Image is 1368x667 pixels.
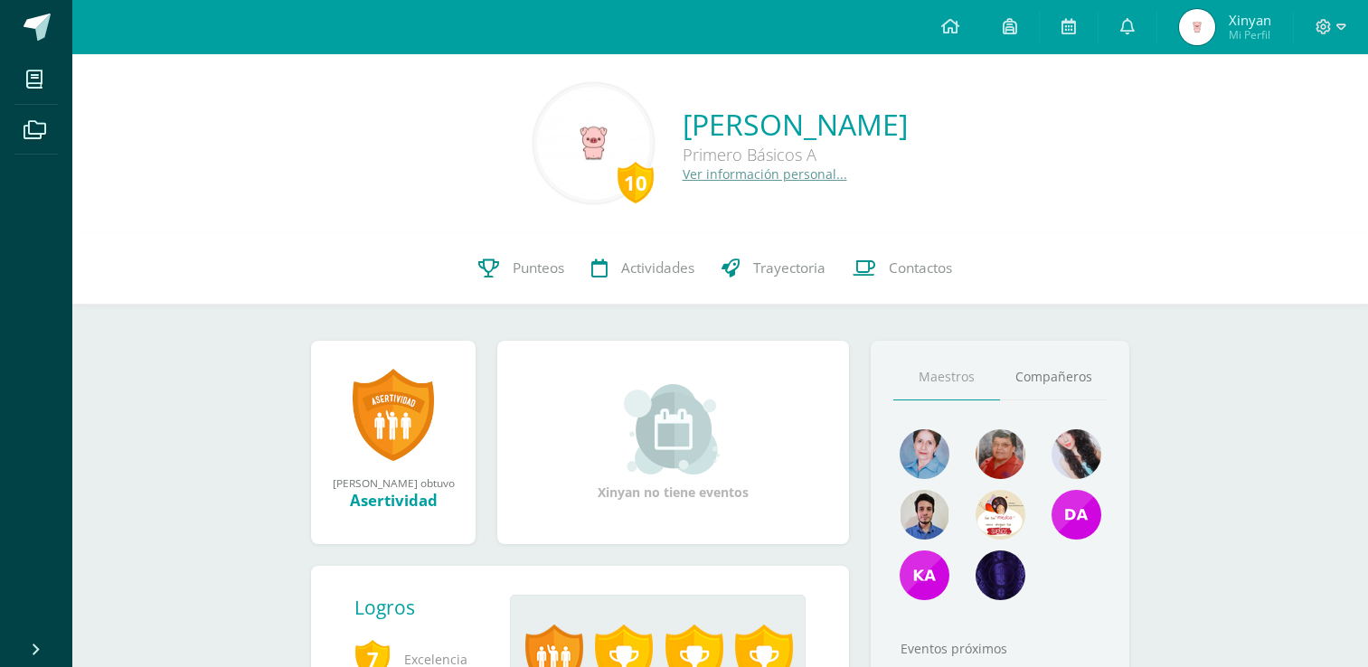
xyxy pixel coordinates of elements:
[893,354,1000,400] a: Maestros
[683,144,908,165] div: Primero Básicos A
[618,162,654,203] div: 10
[900,429,949,479] img: 3b19b24bf65429e0bae9bc5e391358da.png
[976,490,1025,540] img: 6abeb608590446332ac9ffeb3d35d2d4.png
[513,258,564,277] span: Punteos
[583,384,764,501] div: Xinyan no tiene eventos
[329,475,458,490] div: [PERSON_NAME] obtuvo
[1179,9,1215,45] img: 31c7248459b52d1968276b61d18b5cd8.png
[976,550,1025,600] img: e5764cbc139c5ab3638b7b9fbcd78c28.png
[578,232,708,305] a: Actividades
[839,232,966,305] a: Contactos
[537,87,650,200] img: b0c7e522e10972890edfe744f53a8931.png
[1000,354,1107,400] a: Compañeros
[465,232,578,305] a: Punteos
[621,258,694,277] span: Actividades
[354,595,495,620] div: Logros
[683,105,908,144] a: [PERSON_NAME]
[683,165,847,183] a: Ver información personal...
[624,384,722,474] img: event_small.png
[1052,429,1101,479] img: 18063a1d57e86cae316d13b62bda9887.png
[893,640,1107,657] div: Eventos próximos
[1229,11,1271,29] span: Xinyan
[708,232,839,305] a: Trayectoria
[1229,27,1271,42] span: Mi Perfil
[889,258,952,277] span: Contactos
[900,550,949,600] img: 57a22e3baad8e3e20f6388c0a987e578.png
[976,429,1025,479] img: 8ad4561c845816817147f6c4e484f2e8.png
[753,258,826,277] span: Trayectoria
[1052,490,1101,540] img: 7c77fd53c8e629aab417004af647256c.png
[329,490,458,511] div: Asertividad
[900,490,949,540] img: 2dffed587003e0fc8d85a787cd9a4a0a.png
